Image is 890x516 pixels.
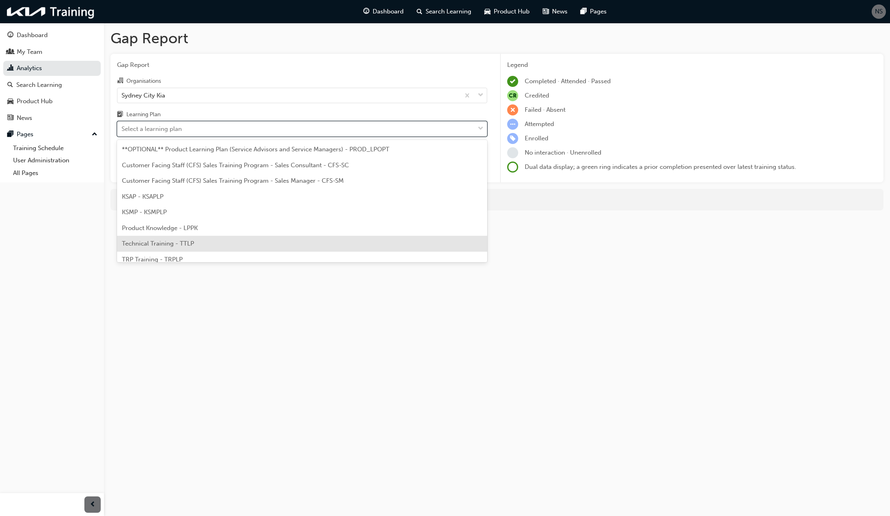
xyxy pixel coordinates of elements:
[373,7,404,16] span: Dashboard
[3,26,101,127] button: DashboardMy TeamAnalyticsSearch LearningProduct HubNews
[122,256,183,263] span: TRP Training - TRPLP
[3,127,101,142] button: Pages
[122,208,167,216] span: KSMP - KSMPLP
[122,177,344,184] span: Customer Facing Staff (CFS) Sales Training Program - Sales Manager - CFS-SM
[525,92,549,99] span: Credited
[590,7,607,16] span: Pages
[3,78,101,93] a: Search Learning
[525,149,601,156] span: No interaction · Unenrolled
[7,131,13,138] span: pages-icon
[7,49,13,56] span: people-icon
[121,124,182,134] div: Select a learning plan
[4,3,98,20] img: kia-training
[17,47,42,57] div: My Team
[507,147,518,158] span: learningRecordVerb_NONE-icon
[90,500,96,510] span: prev-icon
[875,7,883,16] span: NS
[7,98,13,105] span: car-icon
[3,111,101,126] a: News
[3,94,101,109] a: Product Hub
[17,130,33,139] div: Pages
[507,90,518,101] span: null-icon
[7,65,13,72] span: chart-icon
[478,124,484,134] span: down-icon
[426,7,471,16] span: Search Learning
[17,31,48,40] div: Dashboard
[117,195,877,204] div: For more in-depth analysis and data download, go to
[17,113,32,123] div: News
[357,3,410,20] a: guage-iconDashboard
[117,78,123,85] span: organisation-icon
[10,154,101,167] a: User Administration
[7,82,13,89] span: search-icon
[525,120,554,128] span: Attempted
[7,32,13,39] span: guage-icon
[507,104,518,115] span: learningRecordVerb_FAIL-icon
[507,60,877,70] div: Legend
[16,80,62,90] div: Search Learning
[3,28,101,43] a: Dashboard
[117,60,487,70] span: Gap Report
[122,240,194,247] span: Technical Training - TTLP
[525,135,548,142] span: Enrolled
[543,7,549,17] span: news-icon
[126,111,161,119] div: Learning Plan
[10,142,101,155] a: Training Schedule
[92,129,97,140] span: up-icon
[536,3,574,20] a: news-iconNews
[581,7,587,17] span: pages-icon
[3,61,101,76] a: Analytics
[110,29,883,47] h1: Gap Report
[122,224,198,232] span: Product Knowledge - LPPK
[525,106,565,113] span: Failed · Absent
[494,7,530,16] span: Product Hub
[3,44,101,60] a: My Team
[17,97,53,106] div: Product Hub
[484,7,490,17] span: car-icon
[410,3,478,20] a: search-iconSearch Learning
[552,7,568,16] span: News
[478,3,536,20] a: car-iconProduct Hub
[574,3,613,20] a: pages-iconPages
[121,91,165,100] div: Sydney City Kia
[7,115,13,122] span: news-icon
[478,90,484,101] span: down-icon
[507,133,518,144] span: learningRecordVerb_ENROLL-icon
[507,76,518,87] span: learningRecordVerb_COMPLETE-icon
[122,146,389,153] span: **OPTIONAL** Product Learning Plan (Service Advisors and Service Managers) - PROD_LPOPT
[10,167,101,179] a: All Pages
[525,163,796,171] span: Dual data display; a green ring indicates a prior completion presented over latest training status.
[363,7,369,17] span: guage-icon
[126,77,161,85] div: Organisations
[872,4,886,19] button: NS
[507,119,518,130] span: learningRecordVerb_ATTEMPT-icon
[122,193,163,200] span: KSAP - KSAPLP
[417,7,422,17] span: search-icon
[525,78,611,85] span: Completed · Attended · Passed
[117,111,123,119] span: learningplan-icon
[122,162,349,169] span: Customer Facing Staff (CFS) Sales Training Program - Sales Consultant - CFS-SC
